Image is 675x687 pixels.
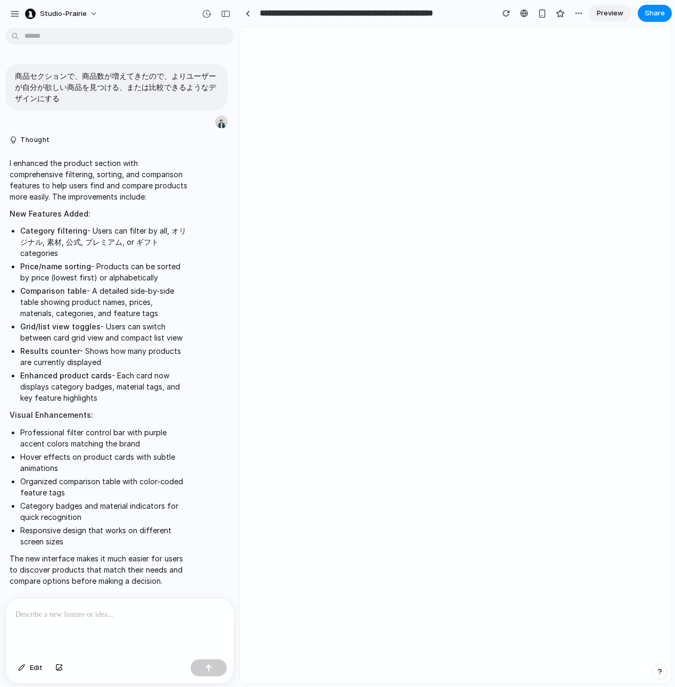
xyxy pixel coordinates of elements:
li: Hover effects on product cards with subtle animations [20,451,187,474]
span: studio-prairie [40,9,87,19]
li: Organized comparison table with color-coded feature tags [20,476,187,498]
span: Preview [597,8,623,19]
strong: Price/name sorting [20,262,91,271]
p: I enhanced the product section with comprehensive filtering, sorting, and comparison features to ... [10,158,187,202]
button: Edit [13,659,48,676]
button: Share [638,5,672,22]
strong: Comparison table [20,286,87,295]
span: Edit [30,663,43,673]
li: - Each card now displays category badges, material tags, and key feature highlights [20,370,187,403]
a: Preview [589,5,631,22]
li: Professional filter control bar with purple accent colors matching the brand [20,427,187,449]
strong: Grid/list view toggles [20,322,101,331]
button: studio-prairie [21,5,103,22]
li: Responsive design that works on different screen sizes [20,525,187,547]
strong: Category filtering [20,226,87,235]
li: - Users can filter by all, オリジナル, 素材, 公式, プレミアム, or ギフト categories [20,225,187,259]
li: - A detailed side-by-side table showing product names, prices, materials, categories, and feature... [20,285,187,319]
li: Category badges and material indicators for quick recognition [20,500,187,523]
p: 商品セクションで、商品数が増えてきたので、よりユーザーが自分が欲しい商品を見つける、または比較できるようなデザインにする [15,70,218,104]
span: Share [645,8,665,19]
strong: Results counter [20,346,80,355]
strong: New Features Added: [10,209,90,218]
li: - Users can switch between card grid view and compact list view [20,321,187,343]
li: - Shows how many products are currently displayed [20,345,187,368]
p: The new interface makes it much easier for users to discover products that match their needs and ... [10,553,187,586]
strong: Visual Enhancements: [10,410,93,419]
strong: Enhanced product cards [20,371,112,380]
li: - Products can be sorted by price (lowest first) or alphabetically [20,261,187,283]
